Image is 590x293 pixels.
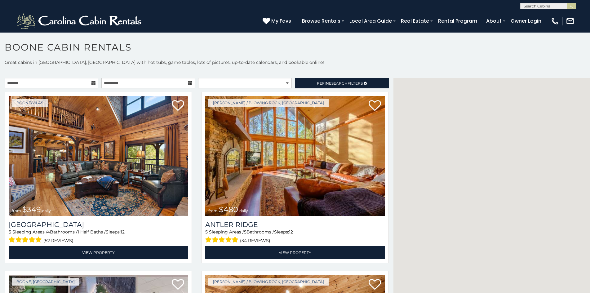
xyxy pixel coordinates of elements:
a: Boone/Vilas [12,99,48,107]
a: [GEOGRAPHIC_DATA] [9,220,188,229]
a: View Property [9,246,188,259]
span: 12 [289,229,293,235]
span: 1 Half Baths / [78,229,106,235]
span: 4 [47,229,50,235]
a: from $480 daily [205,96,384,216]
a: Add to favorites [369,100,381,113]
span: from [12,208,21,213]
span: from [208,208,218,213]
div: Sleeping Areas / Bathrooms / Sleeps: [9,229,188,245]
a: About [483,16,505,26]
a: from $349 daily [9,96,188,216]
h3: Diamond Creek Lodge [9,220,188,229]
span: $480 [219,205,238,214]
a: Antler Ridge [205,220,384,229]
span: Refine Filters [317,81,363,86]
span: daily [239,208,248,213]
span: $349 [22,205,41,214]
a: Boone, [GEOGRAPHIC_DATA] [12,278,79,286]
a: RefineSearchFilters [295,78,388,88]
img: White-1-2.png [16,12,144,30]
a: Browse Rentals [299,16,344,26]
a: Add to favorites [172,278,184,291]
a: [PERSON_NAME] / Blowing Rock, [GEOGRAPHIC_DATA] [208,278,329,286]
img: 1714398500_thumbnail.jpeg [9,96,188,216]
a: Add to favorites [172,100,184,113]
a: [PERSON_NAME] / Blowing Rock, [GEOGRAPHIC_DATA] [208,99,329,107]
img: 1714397585_thumbnail.jpeg [205,96,384,216]
a: Owner Login [508,16,544,26]
span: daily [42,208,51,213]
a: View Property [205,246,384,259]
a: Add to favorites [369,278,381,291]
img: mail-regular-white.png [566,17,574,25]
a: Real Estate [398,16,432,26]
div: Sleeping Areas / Bathrooms / Sleeps: [205,229,384,245]
a: Rental Program [435,16,480,26]
span: 5 [205,229,208,235]
a: Local Area Guide [346,16,395,26]
span: 5 [244,229,246,235]
span: (52 reviews) [43,237,73,245]
span: My Favs [271,17,291,25]
span: 12 [121,229,125,235]
span: 5 [9,229,11,235]
img: phone-regular-white.png [551,17,559,25]
a: My Favs [263,17,293,25]
span: (34 reviews) [240,237,270,245]
span: Search [331,81,348,86]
